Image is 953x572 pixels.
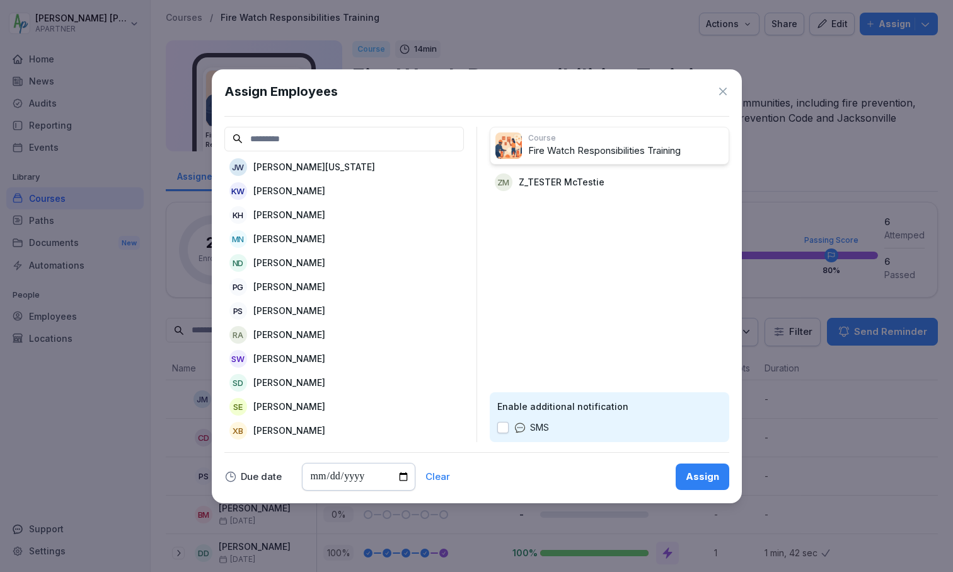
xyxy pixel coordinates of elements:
button: Clear [425,472,450,481]
p: [PERSON_NAME] [253,208,325,221]
div: Assign [686,470,719,484]
div: KW [229,182,247,200]
div: JW [229,158,247,176]
p: [PERSON_NAME] [253,280,325,293]
h1: Assign Employees [224,82,338,101]
p: [PERSON_NAME] [253,232,325,245]
div: XB [229,422,247,440]
p: Due date [241,472,282,481]
p: [PERSON_NAME] [253,256,325,269]
p: [PERSON_NAME] [253,328,325,341]
button: Assign [676,464,729,490]
div: RA [229,326,247,344]
div: SD [229,374,247,392]
div: MN [229,230,247,248]
p: SMS [530,421,549,435]
p: Enable additional notification [497,400,722,413]
div: ZM [495,173,512,191]
div: PS [229,302,247,320]
p: [PERSON_NAME] [253,424,325,437]
p: [PERSON_NAME] [253,304,325,317]
p: [PERSON_NAME] [253,184,325,197]
div: PG [229,278,247,296]
p: [PERSON_NAME] [253,376,325,389]
p: Fire Watch Responsibilities Training [528,144,724,158]
p: Course [528,132,724,144]
p: Z_TESTER McTestie [519,175,604,189]
div: SE [229,398,247,416]
p: [PERSON_NAME][US_STATE] [253,160,375,173]
p: [PERSON_NAME] [253,400,325,413]
p: [PERSON_NAME] [253,352,325,365]
div: SW [229,350,247,368]
div: KH [229,206,247,224]
div: ND [229,254,247,272]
